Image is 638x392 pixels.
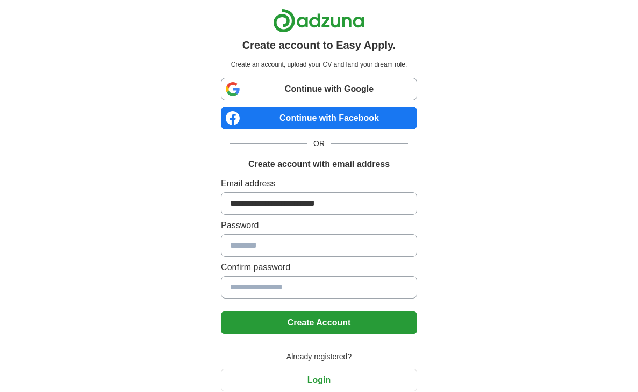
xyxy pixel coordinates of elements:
a: Continue with Facebook [221,107,417,129]
label: Password [221,219,417,232]
h1: Create account with email address [248,158,390,171]
span: Already registered? [280,351,358,362]
label: Confirm password [221,261,417,274]
p: Create an account, upload your CV and land your dream role. [223,60,415,69]
h1: Create account to Easy Apply. [242,37,396,53]
button: Create Account [221,311,417,334]
label: Email address [221,177,417,190]
a: Continue with Google [221,78,417,100]
img: Adzuna logo [273,9,364,33]
span: OR [307,138,331,149]
button: Login [221,369,417,391]
a: Login [221,375,417,384]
